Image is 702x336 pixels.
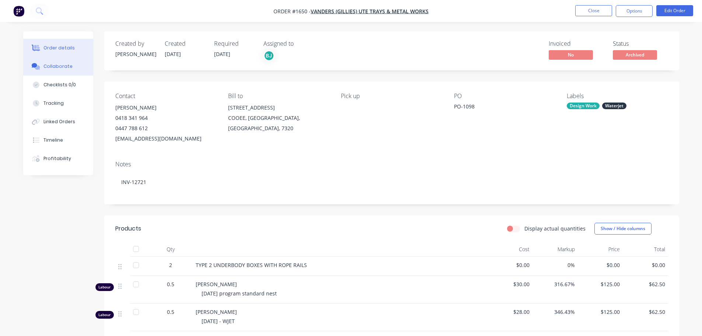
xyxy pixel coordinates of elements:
div: Notes [115,161,668,168]
div: Design Work [567,103,600,109]
div: Timeline [43,137,63,143]
div: Tracking [43,100,64,107]
div: Profitability [43,155,71,162]
div: Waterjet [602,103,626,109]
span: [DATE] [214,51,230,58]
div: Created by [115,40,156,47]
div: [PERSON_NAME]0418 341 9640447 788 612[EMAIL_ADDRESS][DOMAIN_NAME] [115,103,216,144]
button: Linked Orders [23,112,93,131]
div: Qty [149,242,193,257]
span: Order #1650 - [273,8,311,15]
div: Required [214,40,255,47]
label: Display actual quantities [524,225,586,232]
span: [DATE] program standard nest [202,290,277,297]
button: Tracking [23,94,93,112]
button: Collaborate [23,57,93,76]
button: Edit Order [656,5,693,16]
div: Labels [567,93,668,100]
div: 0447 788 612 [115,123,216,134]
div: Invoiced [549,40,604,47]
div: Bill to [228,93,329,100]
div: Linked Orders [43,118,75,125]
span: 0% [535,261,575,269]
span: 346.43% [535,308,575,316]
button: Checklists 0/0 [23,76,93,94]
div: Products [115,224,141,233]
span: $62.50 [626,308,665,316]
div: [STREET_ADDRESS] [228,103,329,113]
div: Labour [95,311,114,319]
div: Cost [488,242,533,257]
span: $0.00 [626,261,665,269]
div: Labour [95,283,114,291]
span: $28.00 [490,308,530,316]
span: [DATE] [165,51,181,58]
div: Checklists 0/0 [43,82,76,88]
button: Close [575,5,612,16]
div: COOEE, [GEOGRAPHIC_DATA], [GEOGRAPHIC_DATA], 7320 [228,113,329,134]
div: 0418 341 964 [115,113,216,123]
div: Collaborate [43,63,73,70]
span: $62.50 [626,280,665,288]
span: 0.5 [167,308,174,316]
span: $0.00 [581,261,620,269]
div: PO-1098 [454,103,546,113]
a: Vanders (Gillies) Ute Trays & Metal Works [311,8,429,15]
div: Pick up [341,93,442,100]
button: Show / Hide columns [594,223,652,235]
div: [STREET_ADDRESS]COOEE, [GEOGRAPHIC_DATA], [GEOGRAPHIC_DATA], 7320 [228,103,329,134]
span: $125.00 [581,280,620,288]
div: Order details [43,45,75,51]
span: $30.00 [490,280,530,288]
div: Total [623,242,668,257]
span: 2 [169,261,172,269]
div: Assigned to [263,40,337,47]
button: Profitability [23,149,93,168]
div: [PERSON_NAME] [115,50,156,58]
span: $0.00 [490,261,530,269]
span: [PERSON_NAME] [196,281,237,288]
span: No [549,50,593,59]
div: Contact [115,93,216,100]
div: Markup [532,242,578,257]
span: Archived [613,50,657,59]
span: [PERSON_NAME] [196,308,237,315]
div: [PERSON_NAME] [115,103,216,113]
div: PO [454,93,555,100]
span: $125.00 [581,308,620,316]
div: Created [165,40,205,47]
button: Options [616,5,653,17]
span: 0.5 [167,280,174,288]
div: Status [613,40,668,47]
span: TYPE 2 UNDERBODY BOXES WITH ROPE RAILS [196,261,307,269]
img: Factory [13,6,24,17]
div: INV-12721 [115,171,668,193]
div: Price [578,242,623,257]
span: [DATE] - WJET [202,318,235,325]
span: 316.67% [535,280,575,288]
div: [EMAIL_ADDRESS][DOMAIN_NAME] [115,134,216,144]
button: Timeline [23,131,93,149]
button: Order details [23,39,93,57]
button: BJ [263,50,275,61]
